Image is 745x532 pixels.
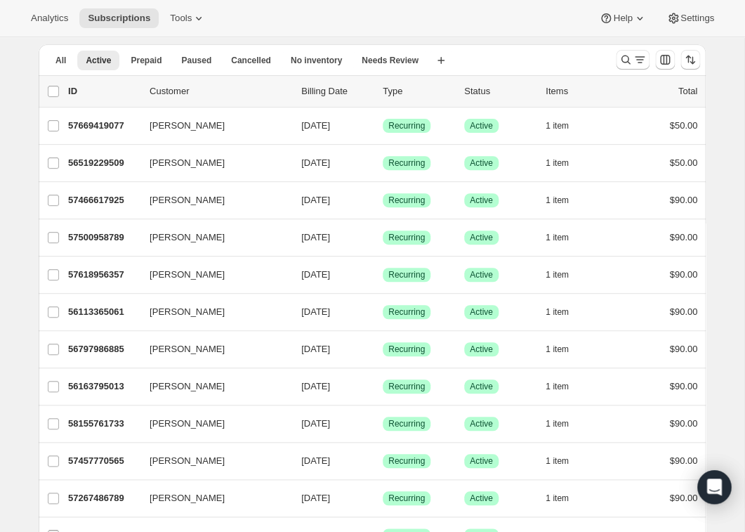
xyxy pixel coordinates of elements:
span: [DATE] [301,269,330,280]
span: Active [470,157,493,169]
span: Settings [680,13,714,24]
span: [PERSON_NAME] [150,231,225,245]
span: Paused [181,55,211,66]
button: 1 item [546,302,584,322]
button: [PERSON_NAME] [141,226,282,249]
span: Analytics [31,13,68,24]
span: [PERSON_NAME] [150,119,225,133]
button: 1 item [546,190,584,210]
button: 1 item [546,153,584,173]
span: Recurring [388,306,425,318]
div: 56519229509[PERSON_NAME][DATE]SuccessRecurringSuccessActive1 item$50.00 [68,153,697,173]
span: 1 item [546,269,569,280]
span: Active [470,306,493,318]
span: Active [470,269,493,280]
span: [PERSON_NAME] [150,454,225,468]
span: Active [470,493,493,504]
span: $90.00 [669,306,697,317]
span: Recurring [388,120,425,131]
p: 58155761733 [68,417,138,431]
span: [DATE] [301,195,330,205]
div: 57466617925[PERSON_NAME][DATE]SuccessRecurringSuccessActive1 item$90.00 [68,190,697,210]
span: [PERSON_NAME] [150,491,225,505]
span: $90.00 [669,195,697,205]
p: Billing Date [301,84,371,98]
div: 56797986885[PERSON_NAME][DATE]SuccessRecurringSuccessActive1 item$90.00 [68,339,697,359]
span: [PERSON_NAME] [150,342,225,356]
p: 57267486789 [68,491,138,505]
div: 57267486789[PERSON_NAME][DATE]SuccessRecurringSuccessActive1 item$90.00 [68,488,697,508]
div: 58155761733[PERSON_NAME][DATE]SuccessRecurringSuccessActive1 item$90.00 [68,414,697,434]
span: Recurring [388,493,425,504]
button: 1 item [546,265,584,285]
div: 57457770565[PERSON_NAME][DATE]SuccessRecurringSuccessActive1 item$90.00 [68,451,697,471]
span: Recurring [388,195,425,206]
span: [PERSON_NAME] [150,156,225,170]
span: Active [470,120,493,131]
span: All [55,55,66,66]
span: Prepaid [131,55,161,66]
span: Subscriptions [88,13,150,24]
button: [PERSON_NAME] [141,264,282,286]
span: 1 item [546,232,569,243]
span: Tools [170,13,192,24]
p: Customer [150,84,290,98]
div: 56163795013[PERSON_NAME][DATE]SuccessRecurringSuccessActive1 item$90.00 [68,377,697,396]
div: 57669419077[PERSON_NAME][DATE]SuccessRecurringSuccessActive1 item$50.00 [68,116,697,136]
div: Open Intercom Messenger [697,470,731,504]
div: IDCustomerBilling DateTypeStatusItemsTotal [68,84,697,98]
span: [DATE] [301,232,330,242]
span: [PERSON_NAME] [150,268,225,282]
p: 57457770565 [68,454,138,468]
button: [PERSON_NAME] [141,189,282,212]
span: Recurring [388,269,425,280]
div: 57500958789[PERSON_NAME][DATE]SuccessRecurringSuccessActive1 item$90.00 [68,228,697,247]
span: [DATE] [301,306,330,317]
p: Status [464,84,534,98]
button: Analytics [22,8,77,28]
p: 56113365061 [68,305,138,319]
span: 1 item [546,195,569,206]
span: $90.00 [669,232,697,242]
p: 56163795013 [68,379,138,394]
button: 1 item [546,116,584,136]
button: Customize table column order and visibility [655,50,675,70]
button: [PERSON_NAME] [141,115,282,137]
span: Active [470,232,493,243]
span: 1 item [546,306,569,318]
span: 1 item [546,157,569,169]
span: [DATE] [301,120,330,131]
button: [PERSON_NAME] [141,487,282,510]
button: Create new view [430,51,452,70]
span: $90.00 [669,418,697,429]
span: [PERSON_NAME] [150,193,225,207]
button: 1 item [546,228,584,247]
button: [PERSON_NAME] [141,152,282,174]
p: 57669419077 [68,119,138,133]
span: [PERSON_NAME] [150,417,225,431]
span: [PERSON_NAME] [150,379,225,394]
p: ID [68,84,138,98]
div: Items [546,84,616,98]
span: Help [613,13,632,24]
span: $90.00 [669,344,697,354]
span: $90.00 [669,493,697,503]
button: Search and filter results [616,50,650,70]
button: Sort the results [680,50,700,70]
p: 56519229509 [68,156,138,170]
div: 57618956357[PERSON_NAME][DATE]SuccessRecurringSuccessActive1 item$90.00 [68,265,697,285]
p: 57500958789 [68,231,138,245]
span: Active [470,195,493,206]
span: $90.00 [669,269,697,280]
p: 57618956357 [68,268,138,282]
p: Total [678,84,697,98]
span: Recurring [388,232,425,243]
button: Subscriptions [79,8,159,28]
span: 1 item [546,493,569,504]
div: 56113365061[PERSON_NAME][DATE]SuccessRecurringSuccessActive1 item$90.00 [68,302,697,322]
span: $90.00 [669,381,697,391]
span: Recurring [388,157,425,169]
span: $50.00 [669,120,697,131]
button: Settings [658,8,723,28]
button: Tools [161,8,214,28]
